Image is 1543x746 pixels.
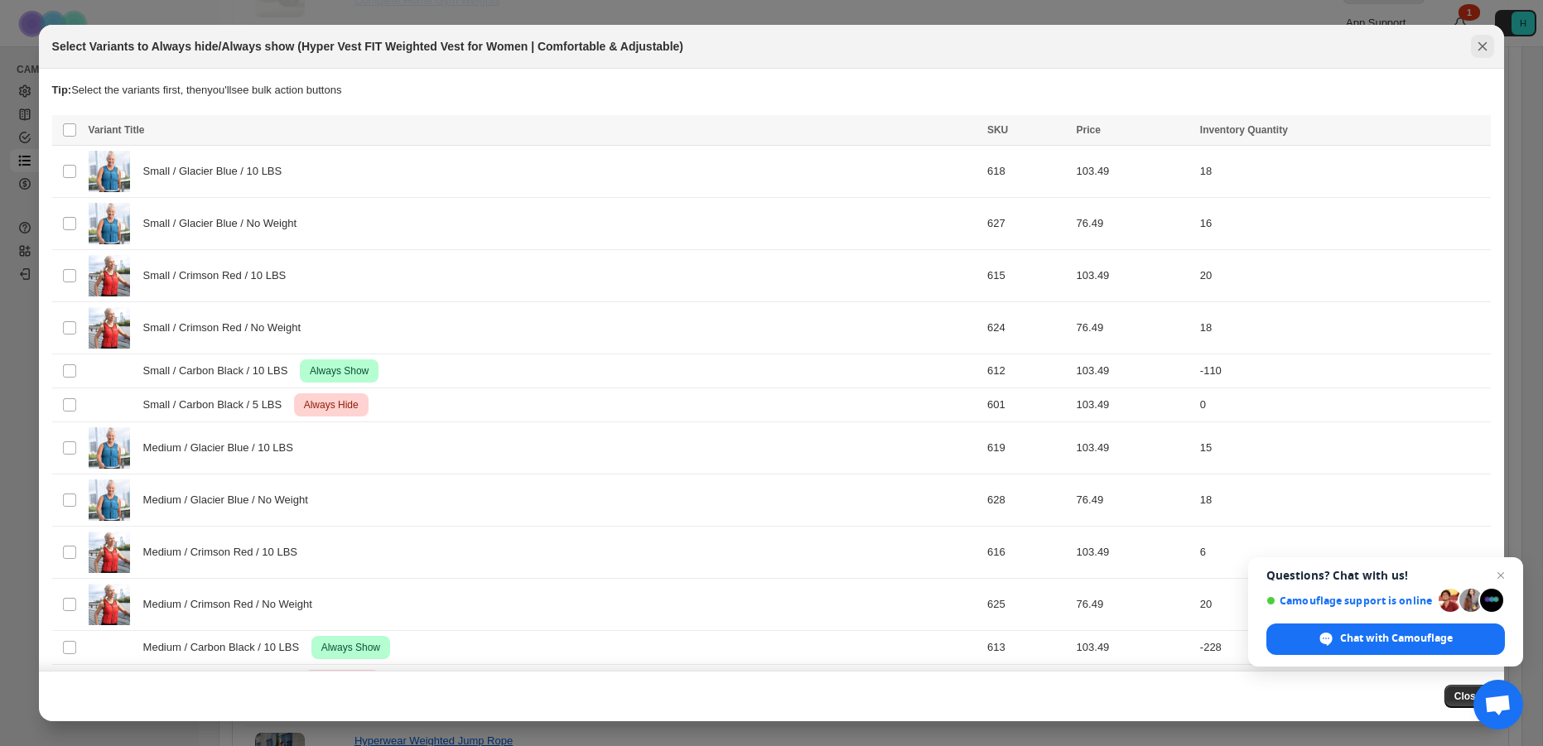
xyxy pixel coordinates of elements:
span: Always Show [318,638,383,657]
td: 627 [982,198,1072,250]
td: 6 [1195,527,1492,579]
td: 619 [982,422,1072,474]
span: Small / Carbon Black / 10 LBS [143,363,297,379]
span: Variant Title [89,124,145,136]
strong: Tip: [52,84,72,96]
td: 76.49 [1072,198,1195,250]
button: Close [1444,685,1492,708]
span: Medium / Glacier Blue / 10 LBS [143,440,302,456]
td: 103.49 [1072,388,1195,422]
td: 0 [1195,388,1492,422]
span: Camouflage support is online [1266,594,1433,607]
td: 103.49 [1072,422,1195,474]
img: hyper-vest-fit-weighted-vest-for-women-comfortable-adjustable-9265093.png [89,532,130,573]
td: 20 [1195,579,1492,631]
p: Select the variants first, then you'll see bulk action buttons [52,82,1492,99]
span: SKU [987,124,1008,136]
td: -110 [1195,354,1492,388]
img: hyper-vest-fit-weighted-vest-for-women-comfortable-adjustable-9265093.png [89,307,130,349]
td: 615 [982,250,1072,302]
td: 76.49 [1072,579,1195,631]
a: Open chat [1473,680,1523,729]
img: hyper-vest-fit-weighted-vest-for-women-comfortable-adjustable-9265093.png [89,255,130,296]
span: Medium / Glacier Blue / No Weight [143,492,317,508]
td: 624 [982,302,1072,354]
td: 628 [982,474,1072,527]
td: 601 [982,388,1072,422]
td: 103.49 [1072,354,1195,388]
span: Chat with Camouflage [1340,631,1453,646]
td: 15 [1195,422,1492,474]
td: 76.49 [1072,474,1195,527]
img: hyper-vest-fit-weighted-vest-for-women-comfortable-adjustable-4716919.png [89,203,130,244]
td: 0 [1195,665,1492,699]
td: -228 [1195,631,1492,665]
span: Medium / Crimson Red / 10 LBS [143,544,306,561]
td: 76.49 [1072,302,1195,354]
span: Always Hide [301,395,362,415]
span: Small / Crimson Red / No Weight [143,320,310,336]
td: 18 [1195,146,1492,198]
td: 103.49 [1072,146,1195,198]
span: Small / Crimson Red / 10 LBS [143,267,296,284]
td: 103.49 [1072,250,1195,302]
td: 612 [982,354,1072,388]
td: 103.49 [1072,527,1195,579]
td: 20 [1195,250,1492,302]
span: Close [1454,690,1482,703]
td: 103.49 [1072,631,1195,665]
span: Chat with Camouflage [1266,623,1505,655]
span: Price [1077,124,1101,136]
td: 618 [982,146,1072,198]
td: 613 [982,631,1072,665]
button: Close [1471,35,1494,58]
td: 602 [982,665,1072,699]
img: hyper-vest-fit-weighted-vest-for-women-comfortable-adjustable-4716919.png [89,427,130,469]
h2: Select Variants to Always hide/Always show (Hyper Vest FIT Weighted Vest for Women | Comfortable ... [52,38,683,55]
span: Inventory Quantity [1200,124,1288,136]
td: 625 [982,579,1072,631]
span: Medium / Carbon Black / 10 LBS [143,639,308,656]
span: Always Show [306,361,372,381]
span: Small / Glacier Blue / No Weight [143,215,306,232]
span: Small / Glacier Blue / 10 LBS [143,163,291,180]
span: Small / Carbon Black / 5 LBS [143,397,291,413]
img: hyper-vest-fit-weighted-vest-for-women-comfortable-adjustable-4716919.png [89,479,130,521]
img: hyper-vest-fit-weighted-vest-for-women-comfortable-adjustable-4716919.png [89,151,130,192]
td: 103.49 [1072,665,1195,699]
span: Medium / Crimson Red / No Weight [143,596,321,613]
td: 18 [1195,302,1492,354]
td: 16 [1195,198,1492,250]
td: 18 [1195,474,1492,527]
td: 616 [982,527,1072,579]
img: hyper-vest-fit-weighted-vest-for-women-comfortable-adjustable-9265093.png [89,584,130,625]
span: Questions? Chat with us! [1266,569,1505,582]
